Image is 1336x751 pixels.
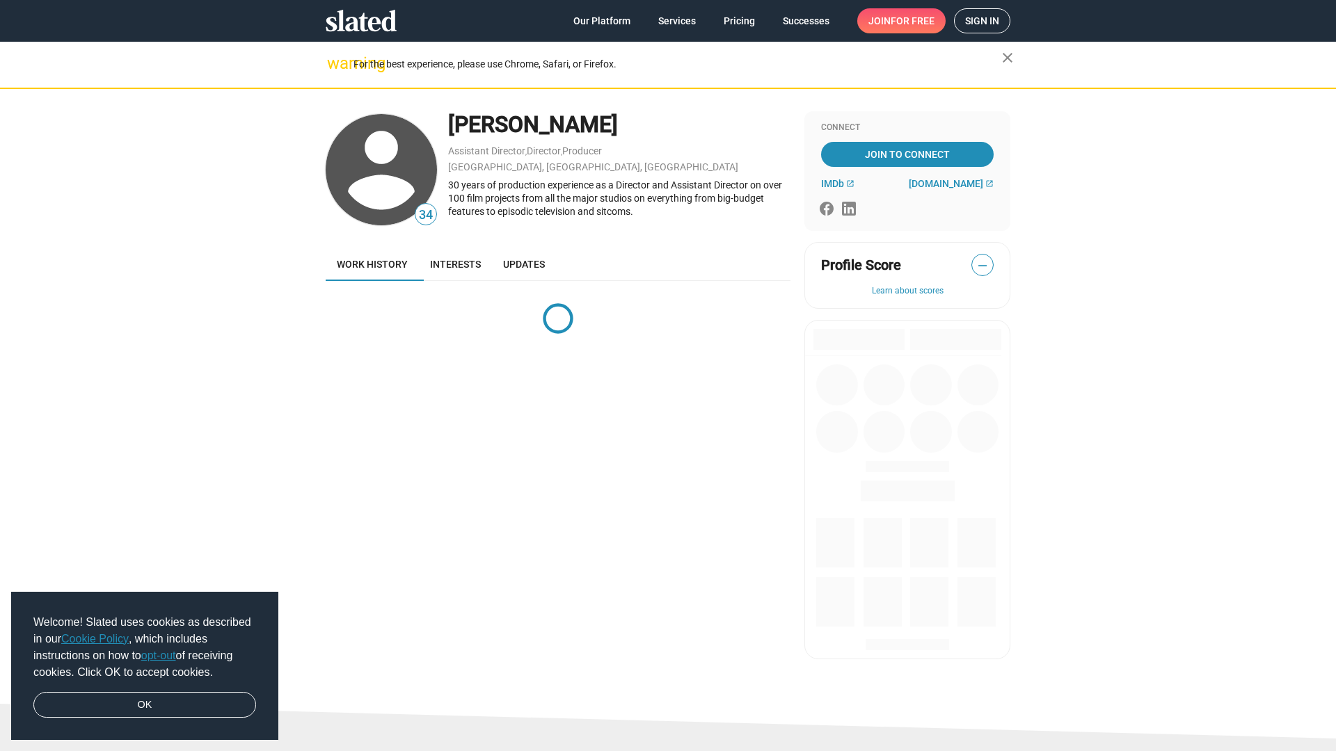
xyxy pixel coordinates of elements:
button: Learn about scores [821,286,994,297]
a: Sign in [954,8,1010,33]
a: opt-out [141,649,176,661]
span: [DOMAIN_NAME] [909,178,983,189]
a: Our Platform [562,8,642,33]
a: dismiss cookie message [33,692,256,718]
span: Our Platform [573,8,630,33]
mat-icon: open_in_new [846,179,854,188]
a: Producer [562,145,602,156]
a: Updates [492,248,556,281]
a: Work history [326,248,419,281]
span: for free [891,8,935,33]
span: Successes [783,8,829,33]
mat-icon: close [999,49,1016,66]
div: Connect [821,122,994,134]
span: , [525,148,527,156]
a: Join To Connect [821,142,994,167]
a: [DOMAIN_NAME] [909,178,994,189]
span: IMDb [821,178,844,189]
span: Profile Score [821,256,901,275]
div: For the best experience, please use Chrome, Safari, or Firefox. [353,55,1002,74]
a: Director [527,145,561,156]
a: Joinfor free [857,8,946,33]
mat-icon: warning [327,55,344,72]
a: Interests [419,248,492,281]
span: Pricing [724,8,755,33]
div: cookieconsent [11,592,278,741]
a: [GEOGRAPHIC_DATA], [GEOGRAPHIC_DATA], [GEOGRAPHIC_DATA] [448,161,738,172]
mat-icon: open_in_new [985,179,994,188]
a: Pricing [713,8,766,33]
span: — [972,257,993,275]
span: 34 [415,206,436,225]
a: Assistant Director [448,145,525,156]
div: 30 years of production experience as a Director and Assistant Director on over 100 film projects ... [448,179,790,218]
span: Interests [430,259,481,270]
span: Join [868,8,935,33]
a: IMDb [821,178,854,189]
span: Sign in [965,9,999,33]
span: Services [658,8,696,33]
span: Updates [503,259,545,270]
a: Cookie Policy [61,633,129,645]
span: Welcome! Slated uses cookies as described in our , which includes instructions on how to of recei... [33,614,256,681]
a: Services [647,8,707,33]
span: Join To Connect [824,142,991,167]
div: [PERSON_NAME] [448,110,790,140]
span: , [561,148,562,156]
span: Work history [337,259,408,270]
a: Successes [772,8,841,33]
